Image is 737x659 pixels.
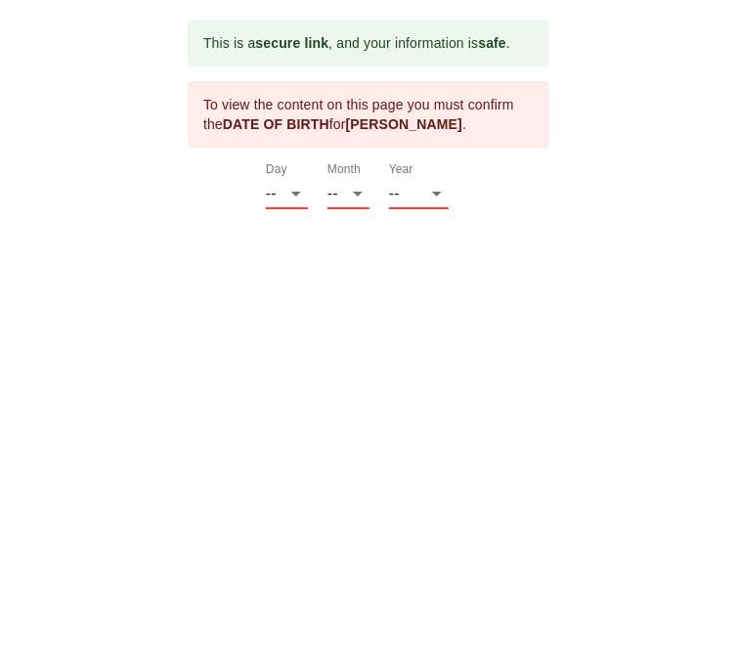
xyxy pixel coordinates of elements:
b: DATE OF BIRTH [223,116,329,132]
div: To view the content on this page you must confirm the for . [203,87,534,142]
b: secure link [255,35,328,51]
label: Day [266,164,287,176]
b: [PERSON_NAME] [346,116,462,132]
label: Year [389,164,413,176]
b: safe [478,35,506,51]
div: This is a , and your information is . [203,25,510,61]
label: Month [327,164,361,176]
